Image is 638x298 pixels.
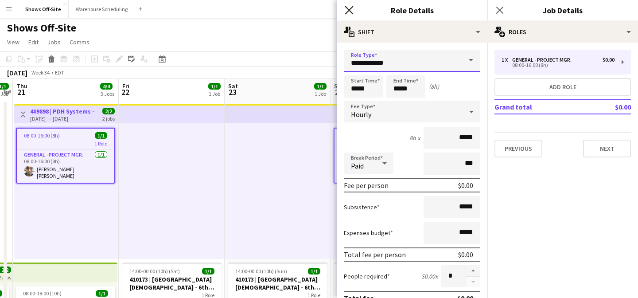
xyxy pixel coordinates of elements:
h3: 409898 | PDH Systems - Rock the Smokies 2025 [30,107,96,115]
span: 08:00-16:00 (8h) [24,132,60,139]
a: Comms [66,36,93,48]
div: 2 jobs [102,114,115,122]
span: 1/1 [308,268,320,274]
button: Shows Off-Site [18,0,69,18]
span: Week 34 [29,69,51,76]
span: 08:00-18:00 (10h) [23,290,62,297]
h3: 410173 | [GEOGRAPHIC_DATA][DEMOGRAPHIC_DATA] - 6th Grade Fall Camp FFA 2025 [228,275,327,291]
h3: Job Details [487,4,638,16]
div: $0.00 x [421,272,438,280]
button: Warehouse Scheduling [69,0,135,18]
span: Hourly [351,110,371,119]
span: 21 [15,87,27,97]
app-card-role: General - Project Mgr.1/108:00-16:00 (8h)[PERSON_NAME] [PERSON_NAME] [17,150,114,183]
div: General - Project Mgr. [512,57,575,63]
h1: Shows Off-Site [7,21,76,35]
h3: 410173 | [GEOGRAPHIC_DATA][DEMOGRAPHIC_DATA] - 6th Grade Fall Camp FFA 2025 [122,275,222,291]
span: Comms [70,38,89,46]
span: 1 Role [94,140,107,147]
div: 8h x [409,134,420,142]
span: 23 [227,87,238,97]
div: Fee per person [344,181,389,190]
span: 1/1 [95,132,107,139]
div: $0.00 [603,57,615,63]
div: $0.00 [458,250,473,259]
button: Increase [466,265,480,277]
div: [DATE] → [DATE] [30,115,96,122]
span: Paid [351,161,364,170]
div: $0.00 [458,181,473,190]
button: Next [583,140,631,157]
div: 1 Job [315,90,326,97]
div: Total fee per person [344,250,406,259]
app-job-card: 08:00-16:00 (8h)1/11 RoleGeneral - Project Mgr.1/108:00-16:00 (8h)[PERSON_NAME] [PERSON_NAME] [334,128,433,184]
div: 3 Jobs [101,90,114,97]
app-job-card: 08:00-16:00 (8h)1/11 RoleGeneral - Project Mgr.1/108:00-16:00 (8h)[PERSON_NAME] [PERSON_NAME] [16,128,115,184]
span: 4/4 [100,83,113,90]
span: Sun [334,82,345,90]
span: View [7,38,19,46]
span: Jobs [47,38,61,46]
div: [DATE] [7,68,27,77]
span: 22 [121,87,129,97]
span: Edit [28,38,39,46]
span: 24 [333,87,345,97]
span: 1/1 [314,83,327,90]
div: 1 Job [209,90,220,97]
a: View [4,36,23,48]
label: Expenses budget [344,229,393,237]
div: 08:00-16:00 (8h) [502,63,615,67]
a: Jobs [44,36,64,48]
span: 1/1 [96,290,108,297]
button: Add role [494,78,631,96]
label: People required [344,272,390,280]
td: Grand total [494,100,589,114]
div: 1 x [502,57,512,63]
div: (8h) [429,82,439,90]
app-card-role: General - Project Mgr.1/108:00-16:00 (8h)[PERSON_NAME] [PERSON_NAME] [335,150,432,183]
label: Subsistence [344,203,380,211]
span: Fri [122,82,129,90]
span: 1/1 [208,83,221,90]
span: 2/2 [102,108,115,114]
h3: Role Details [337,4,487,16]
td: $0.00 [589,100,631,114]
div: Shift [337,21,487,43]
span: Sat [228,82,238,90]
span: 14:00-00:00 (10h) (Sun) [235,268,287,274]
span: 14:00-00:00 (10h) (Sat) [129,268,180,274]
h3: 410173 | [GEOGRAPHIC_DATA][DEMOGRAPHIC_DATA] - 6th Grade Fall Camp FFA 2025 [334,275,433,291]
button: Previous [494,140,542,157]
a: Edit [25,36,42,48]
span: Thu [16,82,27,90]
span: 1/1 [202,268,214,274]
div: EDT [55,69,64,76]
div: Roles [487,21,638,43]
